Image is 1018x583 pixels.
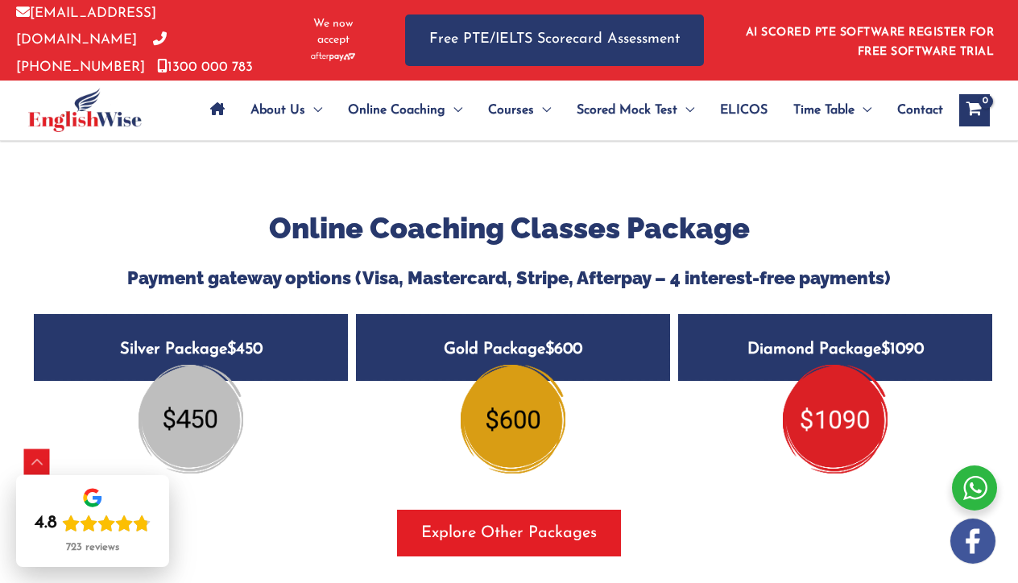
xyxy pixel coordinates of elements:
[678,314,992,381] h5: Diamond Package
[397,510,621,556] button: Explore Other Packages
[139,365,243,473] img: silver-package2.png
[677,82,694,139] span: Menu Toggle
[950,519,995,564] img: white-facebook.png
[678,314,992,434] a: Diamond Package$1090
[897,82,943,139] span: Contact
[884,82,943,139] a: Contact
[488,82,534,139] span: Courses
[305,82,322,139] span: Menu Toggle
[564,82,707,139] a: Scored Mock TestMenu Toggle
[445,82,462,139] span: Menu Toggle
[577,82,677,139] span: Scored Mock Test
[720,82,768,139] span: ELICOS
[157,60,253,74] a: 1300 000 783
[34,314,348,434] a: Silver Package$450
[475,82,564,139] a: CoursesMenu Toggle
[66,541,119,554] div: 723 reviews
[35,512,151,535] div: Rating: 4.8 out of 5
[461,365,565,473] img: gold.png
[250,82,305,139] span: About Us
[780,82,884,139] a: Time TableMenu Toggle
[16,6,156,47] a: [EMAIL_ADDRESS][DOMAIN_NAME]
[959,94,990,126] a: View Shopping Cart, empty
[545,341,582,358] span: $600
[746,27,995,58] a: AI SCORED PTE SOFTWARE REGISTER FOR FREE SOFTWARE TRIAL
[311,52,355,61] img: Afterpay-Logo
[855,82,871,139] span: Menu Toggle
[356,314,670,381] h5: Gold Package
[238,82,335,139] a: About UsMenu Toggle
[783,365,888,473] img: diamond-pte-package.png
[881,341,924,358] span: $1090
[707,82,780,139] a: ELICOS
[197,82,943,139] nav: Site Navigation: Main Menu
[26,267,992,288] h5: Payment gateway options (Visa, Mastercard, Stripe, Afterpay – 4 interest-free payments)
[335,82,475,139] a: Online CoachingMenu Toggle
[405,14,704,65] a: Free PTE/IELTS Scorecard Assessment
[534,82,551,139] span: Menu Toggle
[227,341,263,358] span: $450
[348,82,445,139] span: Online Coaching
[356,314,670,434] a: Gold Package$600
[793,82,855,139] span: Time Table
[34,314,348,381] h5: Silver Package
[421,522,597,544] span: Explore Other Packages
[16,33,167,73] a: [PHONE_NUMBER]
[736,14,1002,66] aside: Header Widget 1
[35,512,57,535] div: 4.8
[301,16,365,48] span: We now accept
[28,88,142,132] img: cropped-ew-logo
[26,209,992,247] h2: Online Coaching Classes Package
